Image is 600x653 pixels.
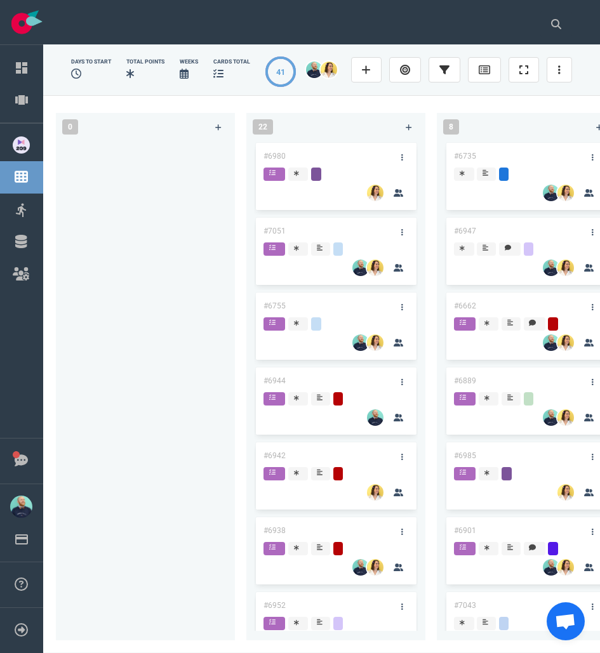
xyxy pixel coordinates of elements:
img: 26 [557,260,574,276]
a: #6985 [454,451,476,460]
img: 26 [557,185,574,201]
a: #6735 [454,152,476,161]
a: #6662 [454,301,476,310]
a: #6942 [263,451,286,460]
a: #6901 [454,526,476,535]
div: Total Points [126,58,164,66]
img: 26 [352,260,369,276]
img: 26 [557,409,574,426]
a: #6938 [263,526,286,535]
img: 26 [321,62,337,78]
div: 41 [276,66,285,78]
img: 26 [352,334,369,351]
img: 26 [352,559,369,576]
div: Weeks [180,58,198,66]
img: 26 [557,484,574,501]
span: 22 [253,119,273,135]
img: 26 [543,409,559,426]
a: #6947 [454,227,476,235]
img: 26 [543,185,559,201]
img: 26 [367,559,383,576]
img: 26 [543,559,559,576]
img: 26 [367,409,383,426]
img: 26 [367,484,383,501]
div: cards total [213,58,250,66]
a: #6755 [263,301,286,310]
img: 26 [543,334,559,351]
img: 26 [367,185,383,201]
img: 26 [367,260,383,276]
a: #6952 [263,601,286,610]
img: 26 [306,62,323,78]
img: 26 [557,559,574,576]
a: #7051 [263,227,286,235]
span: 8 [443,119,459,135]
a: #7043 [454,601,476,610]
img: 26 [557,334,574,351]
a: #6944 [263,376,286,385]
div: days to start [71,58,111,66]
img: 26 [367,334,383,351]
span: 0 [62,119,78,135]
a: #6889 [454,376,476,385]
div: Ouvrir le chat [547,602,585,640]
img: 26 [543,260,559,276]
a: #6980 [263,152,286,161]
